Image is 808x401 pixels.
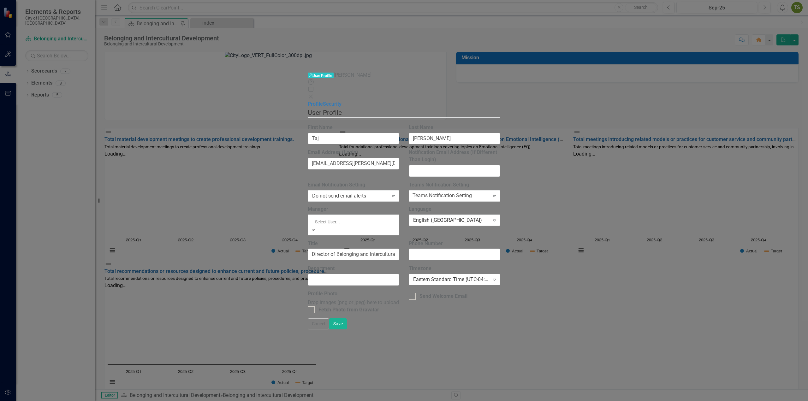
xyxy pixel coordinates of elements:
label: Manager [308,206,399,213]
div: Eastern Standard Time (UTC-04:00) [413,276,489,283]
span: [PERSON_NAME] [334,72,371,78]
label: Title [308,240,399,247]
legend: User Profile [308,108,500,118]
label: Timezone [409,265,500,272]
label: Notification Email Address (If Different Than Login) [409,149,500,163]
button: Cancel [308,318,329,329]
label: Department [308,265,399,272]
div: Teams Notification Setting [413,192,472,199]
a: Profile [308,101,323,107]
label: First Name [308,124,399,131]
div: English ([GEOGRAPHIC_DATA]) [413,216,489,224]
div: Send Welcome Email [419,293,467,300]
label: Teams Notification Setting [409,181,500,189]
label: Email Address (Login) [308,149,399,156]
div: Do not send email alerts [312,192,388,199]
label: Email Notification Setting [308,181,399,189]
button: Save [329,318,347,329]
div: Fetch Photo from Gravatar [318,306,379,314]
div: Drop images (png or jpeg) here to upload [308,299,399,306]
label: Last Name [409,124,500,131]
a: Security [323,101,342,107]
label: Profile Photo [308,290,399,298]
label: Language [409,206,500,213]
span: User Profile [308,73,334,79]
label: Phone Number [409,240,500,247]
